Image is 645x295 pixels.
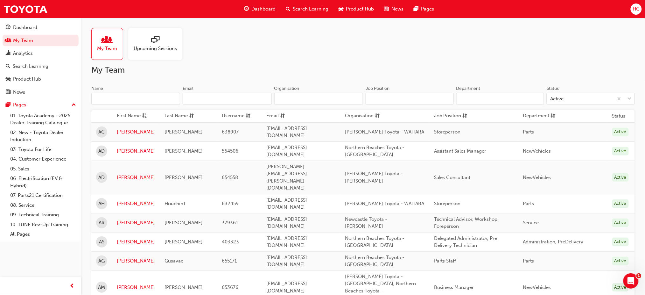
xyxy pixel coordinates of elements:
span: Job Position [434,112,461,120]
a: 04. Customer Experience [8,154,79,164]
button: DashboardMy TeamAnalyticsSearch LearningProduct HubNews [3,20,79,99]
span: Parts [523,129,534,135]
a: 01. Toyota Academy - 2025 Dealer Training Catalogue [8,111,79,128]
div: Search Learning [13,63,48,70]
input: Organisation [274,93,363,105]
span: NewVehicles [523,284,551,290]
span: Parts [523,201,534,206]
span: [PERSON_NAME][EMAIL_ADDRESS][PERSON_NAME][DOMAIN_NAME] [266,164,307,191]
span: [EMAIL_ADDRESS][DOMAIN_NAME] [266,216,307,229]
span: [EMAIL_ADDRESS][DOMAIN_NAME] [266,197,307,210]
div: Active [550,95,564,103]
div: Email [183,85,193,92]
span: AM [98,284,105,291]
div: Active [612,238,629,246]
a: [PERSON_NAME] [117,128,155,136]
div: Active [612,173,629,182]
span: sorting-icon [463,112,467,120]
button: Job Positionsorting-icon [434,112,469,120]
span: Business Manager [434,284,474,290]
span: Sales Consultant [434,175,471,180]
div: Active [612,147,629,155]
span: [PERSON_NAME] [165,129,203,135]
span: [PERSON_NAME] [165,239,203,245]
span: pages-icon [414,5,418,13]
span: 403323 [222,239,239,245]
div: Name [91,85,103,92]
span: chart-icon [6,51,11,56]
a: 09. Technical Training [8,210,79,220]
span: news-icon [384,5,389,13]
div: Active [612,199,629,208]
button: Organisationsorting-icon [345,112,380,120]
span: [EMAIL_ADDRESS][DOMAIN_NAME] [266,235,307,248]
a: car-iconProduct Hub [333,3,379,16]
span: 632459 [222,201,239,206]
span: Storeperson [434,201,461,206]
span: [EMAIL_ADDRESS][DOMAIN_NAME] [266,281,307,294]
span: [PERSON_NAME] Toyota - [PERSON_NAME] [345,171,403,184]
span: sorting-icon [189,112,194,120]
div: Active [612,219,629,227]
span: Gusavac [165,258,183,264]
a: [PERSON_NAME] [117,257,155,265]
span: up-icon [72,101,76,109]
a: Analytics [3,47,79,59]
span: people-icon [6,38,11,44]
span: First Name [117,112,141,120]
div: Analytics [13,50,33,57]
span: Assistant Sales Manager [434,148,487,154]
span: [PERSON_NAME] Toyota - WAITARA [345,129,424,135]
a: 03. Toyota For Life [8,145,79,155]
a: [PERSON_NAME] [117,147,155,155]
span: guage-icon [244,5,249,13]
span: Search Learning [293,5,328,13]
input: Name [91,93,180,105]
span: 1 [636,273,641,278]
span: AD [99,174,105,181]
span: [PERSON_NAME] [165,148,203,154]
a: 10. TUNE Rev-Up Training [8,220,79,230]
span: AD [99,147,105,155]
a: search-iconSearch Learning [281,3,333,16]
button: Pages [3,99,79,111]
span: [PERSON_NAME] Toyota - WAITARA [345,201,424,206]
input: Email [183,93,271,105]
a: All Pages [8,229,79,239]
a: Dashboard [3,22,79,33]
a: 05. Sales [8,164,79,174]
div: Pages [13,101,26,109]
button: Departmentsorting-icon [523,112,558,120]
span: Delegated Administrator, Pre Delivery Technician [434,235,497,248]
span: AC [99,128,105,136]
span: Technical Advisor, Workshop Foreperson [434,216,498,229]
span: 638907 [222,129,239,135]
div: News [13,89,25,96]
span: Email [266,112,279,120]
span: 564506 [222,148,238,154]
span: Administration, PreDelivery [523,239,584,245]
span: 655171 [222,258,237,264]
a: News [3,86,79,98]
span: AH [99,200,105,207]
span: search-icon [6,64,10,69]
div: Active [612,128,629,136]
a: [PERSON_NAME] [117,174,155,181]
span: Northern Beaches Toyota - [GEOGRAPHIC_DATA] [345,145,404,158]
span: sorting-icon [246,112,250,120]
span: HC [633,5,640,13]
a: guage-iconDashboard [239,3,281,16]
a: [PERSON_NAME] [117,238,155,246]
span: AG [99,257,105,265]
span: sorting-icon [551,112,556,120]
span: people-icon [103,36,111,45]
button: Last Namesorting-icon [165,112,200,120]
a: 06. Electrification (EV & Hybrid) [8,174,79,191]
span: sorting-icon [375,112,380,120]
span: 379361 [222,220,238,226]
span: Username [222,112,244,120]
span: [EMAIL_ADDRESS][DOMAIN_NAME] [266,145,307,158]
span: AS [99,238,104,246]
span: [PERSON_NAME] [165,284,203,290]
